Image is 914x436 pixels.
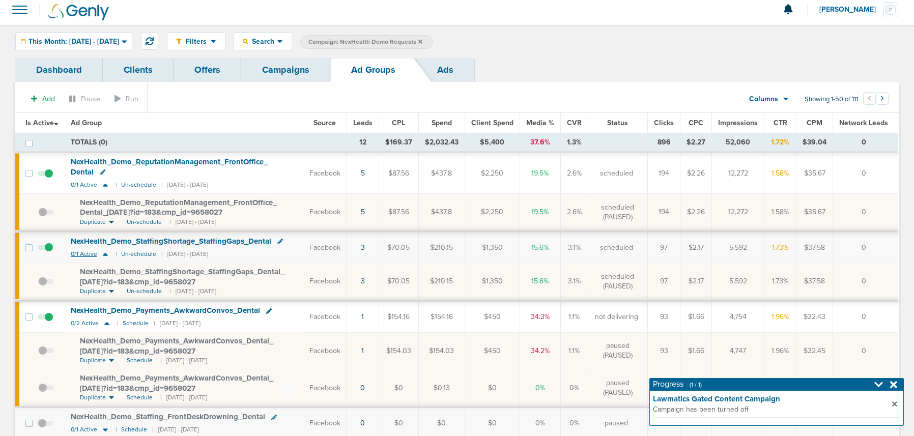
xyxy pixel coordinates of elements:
[718,119,758,127] span: Impressions
[152,426,199,433] small: | [DATE] - [DATE]
[80,267,284,286] span: NexHealth_ Demo_ StaffingShortage_ StaffingGaps_ Dental_ [DATE]?id=183&cmp_ id=9658027
[116,426,116,433] small: |
[560,301,588,332] td: 1.1%
[174,58,241,82] a: Offers
[465,231,520,263] td: $1,350
[248,37,277,46] span: Search
[712,332,764,369] td: 4,747
[648,301,680,332] td: 93
[764,133,796,153] td: 1.72%
[303,152,347,193] td: Facebook
[526,119,554,127] span: Media %
[680,263,712,301] td: $2.17
[80,393,106,402] span: Duplicate
[680,231,712,263] td: $2.17
[418,194,465,231] td: $437.8
[169,287,216,296] small: | [DATE] - [DATE]
[71,119,102,127] span: Ad Group
[25,92,61,106] button: Add
[764,301,796,332] td: 1.96%
[71,426,97,433] span: 0/1 Active
[360,419,365,427] a: 0
[418,231,465,263] td: $210.15
[796,263,833,301] td: $37.58
[833,231,899,263] td: 0
[653,394,892,404] strong: Lawmatics Gated Content Campaign
[712,369,764,408] td: 7
[648,332,680,369] td: 93
[607,119,628,127] span: Status
[690,381,702,388] span: (1 / 1)
[361,277,365,285] a: 3
[876,92,889,105] button: Go to next page
[520,152,560,193] td: 19.5%
[520,301,560,332] td: 34.3%
[465,263,520,301] td: $1,350
[833,332,899,369] td: 0
[71,412,265,421] span: NexHealth_ Demo_ Staffing_ FrontDeskDrowning_ Dental
[418,152,465,193] td: $437.8
[796,231,833,263] td: $37.58
[154,319,201,327] small: | [DATE] - [DATE]
[361,346,364,355] a: 1
[653,380,702,390] h4: Progress
[520,332,560,369] td: 34.2%
[764,231,796,263] td: 1.73%
[25,119,59,127] span: Is Active
[680,332,712,369] td: $1.66
[805,95,858,104] span: Showing 1-50 of 111
[712,263,764,301] td: 5,592
[648,152,680,193] td: 194
[127,218,162,226] span: Un-schedule
[648,231,680,263] td: 97
[588,369,647,408] td: paused (PAUSED)
[42,95,55,103] span: Add
[764,152,796,193] td: 1.58%
[605,418,628,428] span: paused
[648,194,680,231] td: 194
[764,263,796,301] td: 1.73%
[121,250,156,258] small: Un-schedule
[71,306,260,315] span: NexHealth_ Demo_ Payments_ AwkwardConvos_ Dental
[465,133,520,153] td: $5,400
[308,38,422,46] span: Campaign: NexHealth Demo Requests
[127,287,162,296] span: Un-schedule
[560,152,588,193] td: 2.6%
[416,58,474,82] a: Ads
[313,119,336,127] span: Source
[648,263,680,301] td: 97
[465,332,520,369] td: $450
[303,301,347,332] td: Facebook
[123,319,149,327] small: Schedule
[764,369,796,408] td: 0%
[65,133,347,153] td: TOTALS (0)
[471,119,513,127] span: Client Spend
[833,133,899,153] td: 0
[347,133,379,153] td: 12
[560,332,588,369] td: 1.1%
[379,133,418,153] td: $169.37
[520,369,560,408] td: 0%
[764,332,796,369] td: 1.96%
[600,243,633,253] span: scheduled
[303,231,347,263] td: Facebook
[71,319,99,327] span: 0/2 Active
[796,332,833,369] td: $32.45
[161,250,208,258] small: | [DATE] - [DATE]
[432,119,452,127] span: Spend
[361,312,364,321] a: 1
[595,312,638,322] span: not delivering
[117,319,118,327] small: |
[418,332,465,369] td: $154.03
[160,356,207,365] small: | [DATE] - [DATE]
[764,194,796,231] td: 1.58%
[80,218,106,226] span: Duplicate
[15,58,103,82] a: Dashboard
[71,237,271,246] span: NexHealth_ Demo_ StaffingShortage_ StaffingGaps_ Dental
[28,38,119,45] span: This Month: [DATE] - [DATE]
[520,231,560,263] td: 15.6%
[520,194,560,231] td: 19.5%
[71,157,268,177] span: NexHealth_ Demo_ ReputationManagement_ FrontOffice_ Dental
[807,119,822,127] span: CPM
[796,152,833,193] td: $35.67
